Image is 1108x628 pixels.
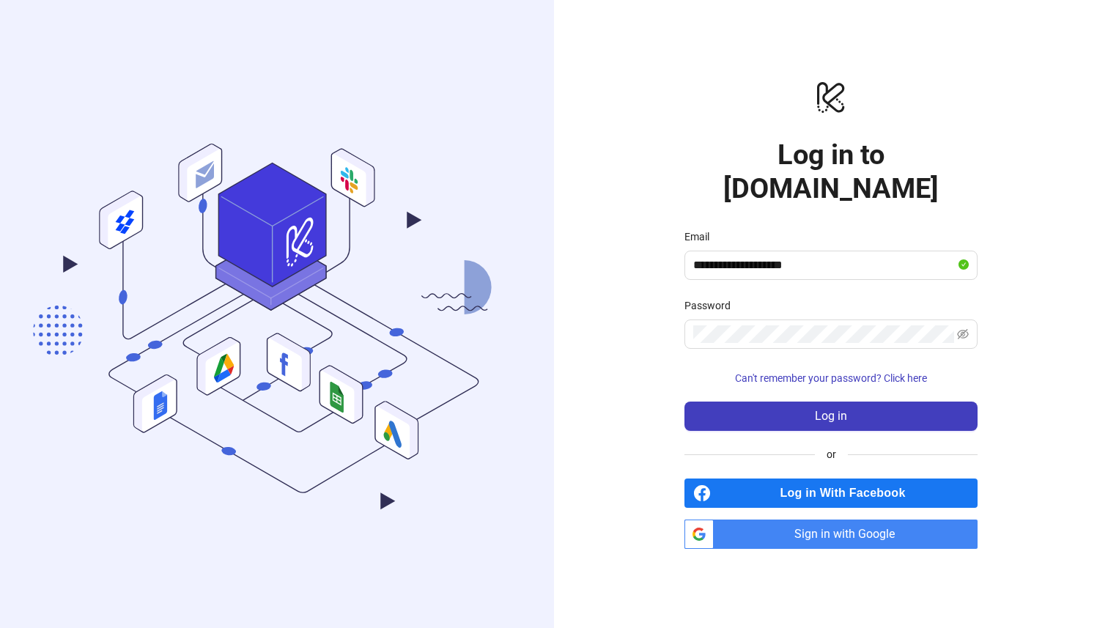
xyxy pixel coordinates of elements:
span: Sign in with Google [720,520,978,549]
button: Log in [684,402,978,431]
span: or [815,446,848,462]
label: Password [684,298,740,314]
span: Can't remember your password? Click here [735,372,927,384]
a: Can't remember your password? Click here [684,372,978,384]
a: Log in With Facebook [684,479,978,508]
h1: Log in to [DOMAIN_NAME] [684,138,978,205]
input: Email [693,256,956,274]
input: Password [693,325,954,343]
a: Sign in with Google [684,520,978,549]
span: Log in With Facebook [717,479,978,508]
button: Can't remember your password? Click here [684,366,978,390]
span: eye-invisible [957,328,969,340]
label: Email [684,229,719,245]
span: Log in [815,410,847,423]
